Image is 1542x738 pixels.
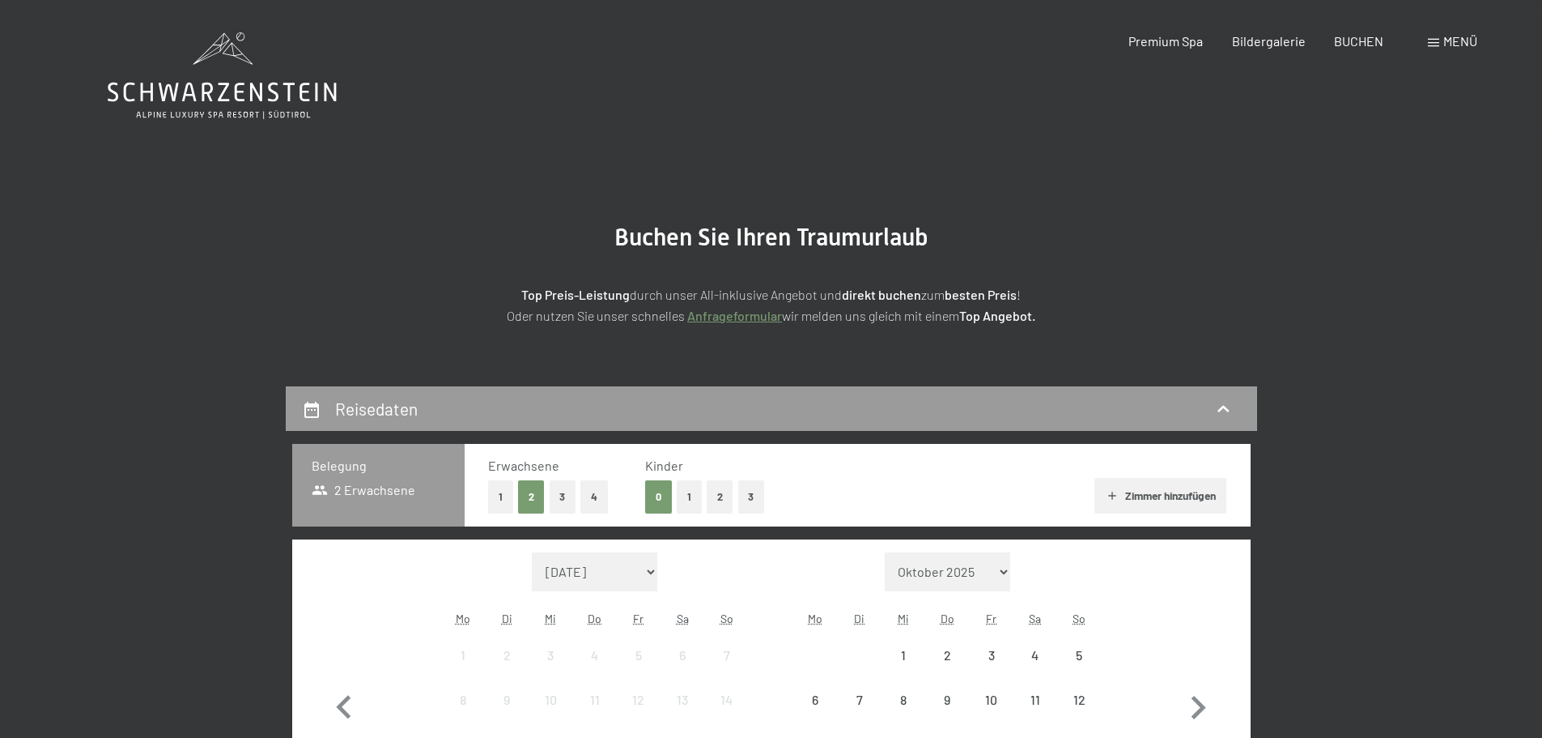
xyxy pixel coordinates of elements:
div: Tue Sep 09 2025 [485,678,529,722]
div: Anreise nicht möglich [617,633,661,677]
div: Anreise nicht möglich [881,678,925,722]
button: 2 [518,480,545,514]
strong: besten Preis [945,287,1017,302]
div: 12 [1059,693,1099,734]
abbr: Sonntag [720,612,733,625]
div: Anreise nicht möglich [1057,678,1101,722]
div: 7 [839,693,880,734]
div: 3 [530,649,571,689]
div: Anreise nicht möglich [441,633,485,677]
div: Anreise nicht möglich [485,633,529,677]
div: Anreise nicht möglich [529,633,572,677]
abbr: Dienstag [502,612,512,625]
a: Anfrageformular [687,308,782,323]
div: Anreise nicht möglich [925,633,969,677]
div: 12 [618,693,659,734]
div: Anreise nicht möglich [838,678,881,722]
div: Anreise nicht möglich [661,633,704,677]
div: 9 [927,693,967,734]
div: Sat Sep 13 2025 [661,678,704,722]
button: 2 [707,480,733,514]
div: Sat Sep 06 2025 [661,633,704,677]
div: Anreise nicht möglich [969,678,1013,722]
div: Anreise nicht möglich [573,678,617,722]
abbr: Samstag [677,612,689,625]
div: Anreise nicht möglich [1013,633,1057,677]
div: Anreise nicht möglich [1057,633,1101,677]
div: Anreise nicht möglich [704,678,748,722]
a: Premium Spa [1128,33,1203,49]
div: Tue Oct 07 2025 [838,678,881,722]
abbr: Dienstag [854,612,864,625]
button: 3 [550,480,576,514]
div: Fri Oct 10 2025 [969,678,1013,722]
div: Wed Oct 08 2025 [881,678,925,722]
abbr: Sonntag [1073,612,1085,625]
div: Wed Sep 03 2025 [529,633,572,677]
button: 4 [580,480,608,514]
div: Anreise nicht möglich [529,678,572,722]
div: Thu Oct 02 2025 [925,633,969,677]
div: 9 [486,693,527,734]
span: Buchen Sie Ihren Traumurlaub [614,223,928,251]
div: Thu Sep 04 2025 [573,633,617,677]
div: 14 [706,693,746,734]
a: BUCHEN [1334,33,1383,49]
abbr: Montag [808,612,822,625]
button: 0 [645,480,672,514]
div: 2 [927,649,967,689]
div: Anreise nicht möglich [661,678,704,722]
button: 1 [488,480,513,514]
div: Thu Oct 09 2025 [925,678,969,722]
abbr: Mittwoch [545,612,556,625]
abbr: Freitag [633,612,644,625]
div: Anreise nicht möglich [573,633,617,677]
div: Anreise nicht möglich [969,633,1013,677]
span: Erwachsene [488,458,559,473]
div: Mon Sep 01 2025 [441,633,485,677]
div: Anreise nicht möglich [704,633,748,677]
abbr: Freitag [986,612,996,625]
abbr: Montag [456,612,470,625]
div: Anreise nicht möglich [1013,678,1057,722]
div: Thu Sep 11 2025 [573,678,617,722]
div: Anreise nicht möglich [793,678,837,722]
div: 7 [706,649,746,689]
div: Fri Sep 12 2025 [617,678,661,722]
button: 1 [677,480,702,514]
div: 3 [971,649,1011,689]
h3: Belegung [312,457,445,475]
div: Fri Sep 05 2025 [617,633,661,677]
div: Tue Sep 02 2025 [485,633,529,677]
div: 13 [662,693,703,734]
button: 3 [738,480,765,514]
div: 8 [443,693,483,734]
div: Anreise nicht möglich [925,678,969,722]
abbr: Samstag [1029,612,1041,625]
div: Anreise nicht möglich [617,678,661,722]
div: Sun Sep 07 2025 [704,633,748,677]
strong: direkt buchen [842,287,921,302]
div: 6 [662,649,703,689]
abbr: Donnerstag [941,612,954,625]
div: Sat Oct 04 2025 [1013,633,1057,677]
div: 5 [1059,649,1099,689]
span: Kinder [645,458,683,473]
div: Anreise nicht möglich [441,678,485,722]
button: Zimmer hinzufügen [1094,478,1226,514]
div: 2 [486,649,527,689]
div: Fri Oct 03 2025 [969,633,1013,677]
span: Menü [1443,33,1477,49]
a: Bildergalerie [1232,33,1306,49]
div: 4 [1015,649,1056,689]
div: Wed Oct 01 2025 [881,633,925,677]
div: 10 [971,693,1011,734]
div: 10 [530,693,571,734]
div: Wed Sep 10 2025 [529,678,572,722]
div: Sun Oct 12 2025 [1057,678,1101,722]
span: 2 Erwachsene [312,481,416,499]
div: 11 [575,693,615,734]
